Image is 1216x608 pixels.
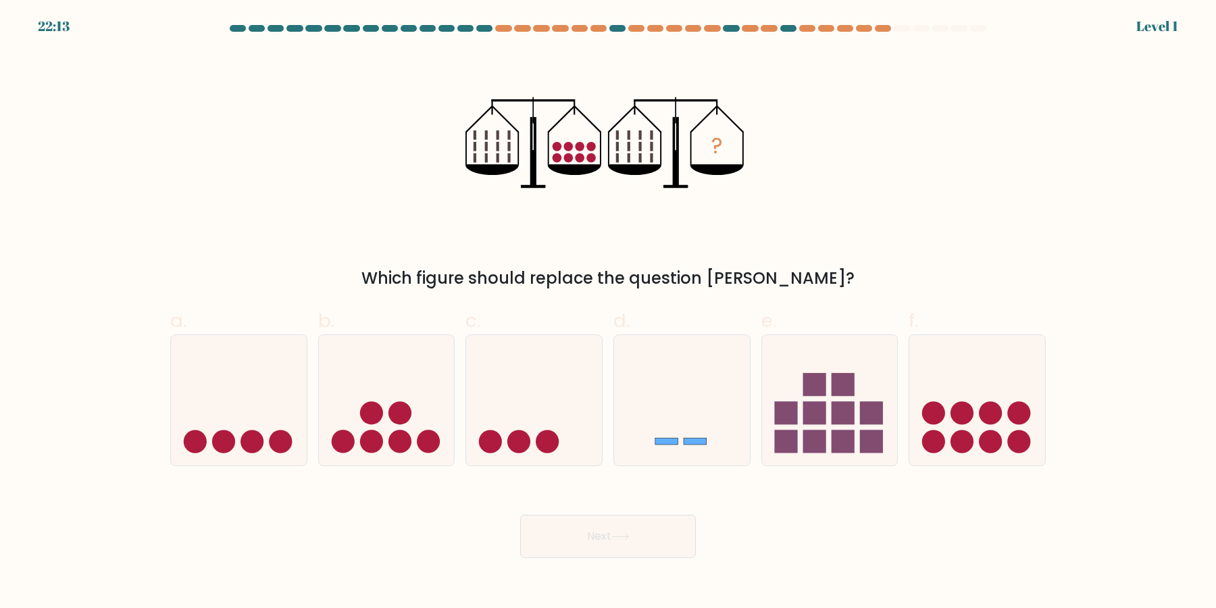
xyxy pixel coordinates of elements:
[178,266,1038,290] div: Which figure should replace the question [PERSON_NAME]?
[465,307,480,334] span: c.
[38,16,70,36] div: 22:13
[520,515,696,558] button: Next
[318,307,334,334] span: b.
[711,131,723,161] tspan: ?
[909,307,918,334] span: f.
[613,307,630,334] span: d.
[1136,16,1178,36] div: Level 1
[170,307,186,334] span: a.
[761,307,776,334] span: e.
